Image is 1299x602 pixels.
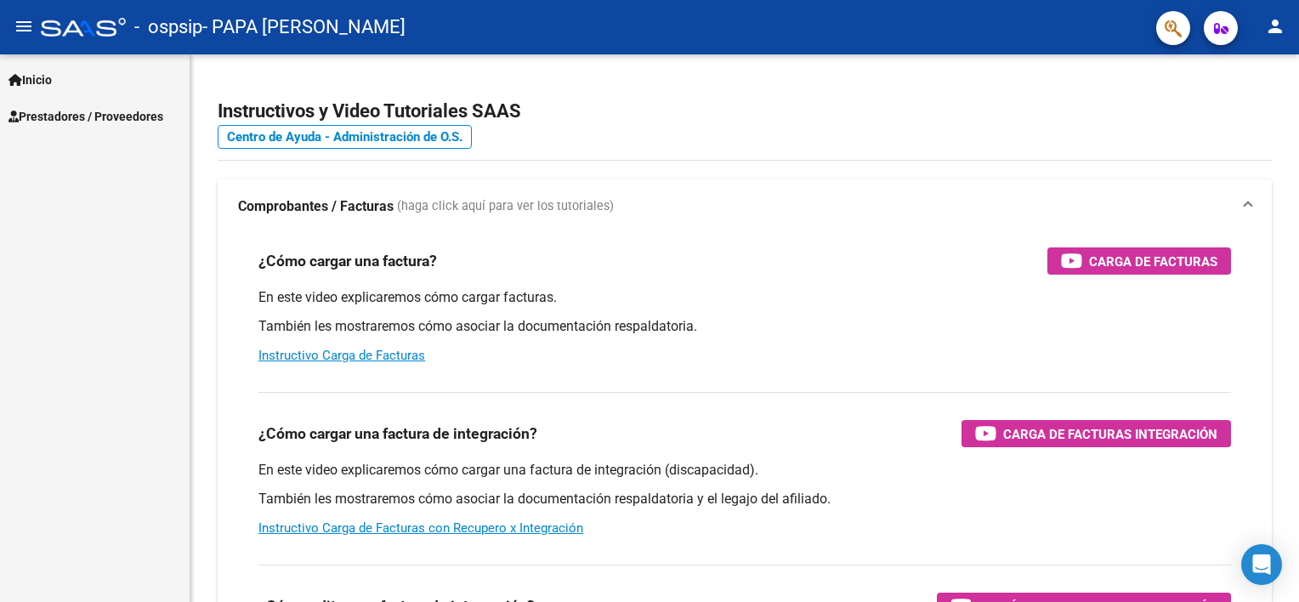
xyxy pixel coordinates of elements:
span: - ospsip [134,9,202,46]
span: (haga click aquí para ver los tutoriales) [397,197,614,216]
a: Centro de Ayuda - Administración de O.S. [218,125,472,149]
div: Open Intercom Messenger [1241,544,1282,585]
button: Carga de Facturas Integración [961,420,1231,447]
button: Carga de Facturas [1047,247,1231,275]
p: En este video explicaremos cómo cargar facturas. [258,288,1231,307]
span: - PAPA [PERSON_NAME] [202,9,406,46]
a: Instructivo Carga de Facturas con Recupero x Integración [258,520,583,536]
strong: Comprobantes / Facturas [238,197,394,216]
p: También les mostraremos cómo asociar la documentación respaldatoria. [258,317,1231,336]
p: En este video explicaremos cómo cargar una factura de integración (discapacidad). [258,461,1231,480]
a: Instructivo Carga de Facturas [258,348,425,363]
h3: ¿Cómo cargar una factura? [258,249,437,273]
span: Carga de Facturas [1089,251,1217,272]
h2: Instructivos y Video Tutoriales SAAS [218,95,1272,128]
span: Carga de Facturas Integración [1003,423,1217,445]
mat-icon: person [1265,16,1285,37]
mat-expansion-panel-header: Comprobantes / Facturas (haga click aquí para ver los tutoriales) [218,179,1272,234]
mat-icon: menu [14,16,34,37]
p: También les mostraremos cómo asociar la documentación respaldatoria y el legajo del afiliado. [258,490,1231,508]
span: Prestadores / Proveedores [9,107,163,126]
h3: ¿Cómo cargar una factura de integración? [258,422,537,446]
span: Inicio [9,71,52,89]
